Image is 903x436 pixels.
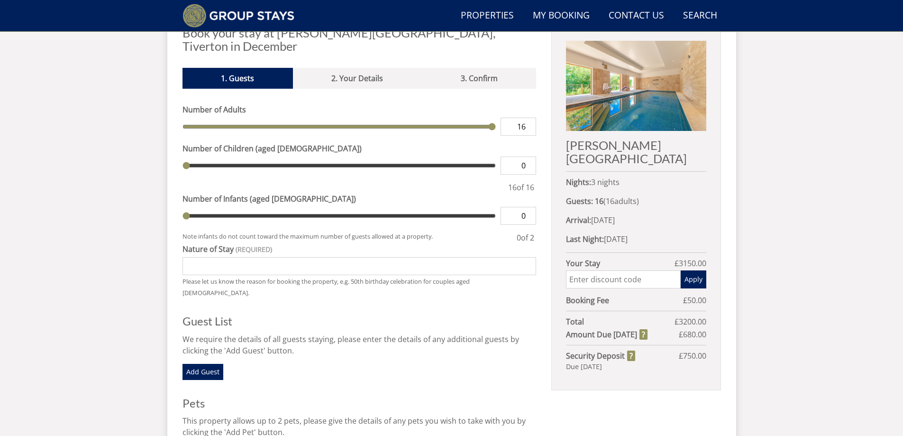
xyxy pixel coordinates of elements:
strong: Your Stay [566,258,674,269]
span: 50.00 [687,295,706,306]
input: Enter discount code [566,270,680,288]
p: [DATE] [566,214,706,226]
label: Number of Infants (aged [DEMOGRAPHIC_DATA]) [182,193,537,204]
img: Group Stays [182,4,295,28]
span: £ [675,258,706,269]
strong: Amount Due [DATE] [566,329,647,340]
span: 16 [606,196,614,206]
button: Apply [681,270,706,288]
small: Please let us know the reason for booking the property, e.g. 50th birthday celebration for couple... [182,277,470,297]
span: 750.00 [683,351,706,361]
span: £ [679,350,706,362]
h3: Pets [182,397,537,409]
img: An image of 'BERRY HOUSE' [566,41,706,131]
a: Search [679,5,721,27]
span: £ [683,295,706,306]
span: s [633,196,637,206]
span: 16 [508,182,517,193]
strong: 16 [595,196,603,206]
span: 0 [517,232,521,243]
span: 3200.00 [679,316,706,327]
small: Note infants do not count toward the maximum number of guests allowed at a property. [182,232,515,243]
p: We require the details of all guests staying, please enter the details of any additional guests b... [182,334,537,356]
label: Number of Adults [182,104,537,115]
span: £ [675,316,706,327]
strong: Guests: [566,196,593,206]
h3: Guest List [182,315,537,327]
span: ( ) [595,196,639,206]
span: 3150.00 [679,258,706,269]
strong: Last Night: [566,234,604,244]
a: 3. Confirm [422,68,536,89]
a: Contact Us [605,5,668,27]
a: My Booking [529,5,593,27]
a: 1. Guests [182,68,293,89]
span: £ [679,329,706,340]
strong: Nights: [566,177,591,187]
span: adult [606,196,637,206]
div: of 2 [515,232,536,243]
div: Due [DATE] [566,362,706,372]
label: Number of Children (aged [DEMOGRAPHIC_DATA]) [182,143,537,154]
strong: Total [566,316,674,327]
span: 680.00 [683,329,706,340]
strong: Security Deposit [566,350,635,362]
label: Nature of Stay [182,243,537,255]
a: Properties [457,5,518,27]
h2: Book your stay at [PERSON_NAME][GEOGRAPHIC_DATA], Tiverton in December [182,26,537,53]
strong: Arrival: [566,215,591,225]
strong: Booking Fee [566,295,683,306]
p: [DATE] [566,233,706,245]
a: Add Guest [182,364,223,380]
h2: [PERSON_NAME][GEOGRAPHIC_DATA] [566,139,706,165]
div: of 16 [506,182,536,193]
p: 3 nights [566,176,706,188]
a: 2. Your Details [293,68,422,89]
